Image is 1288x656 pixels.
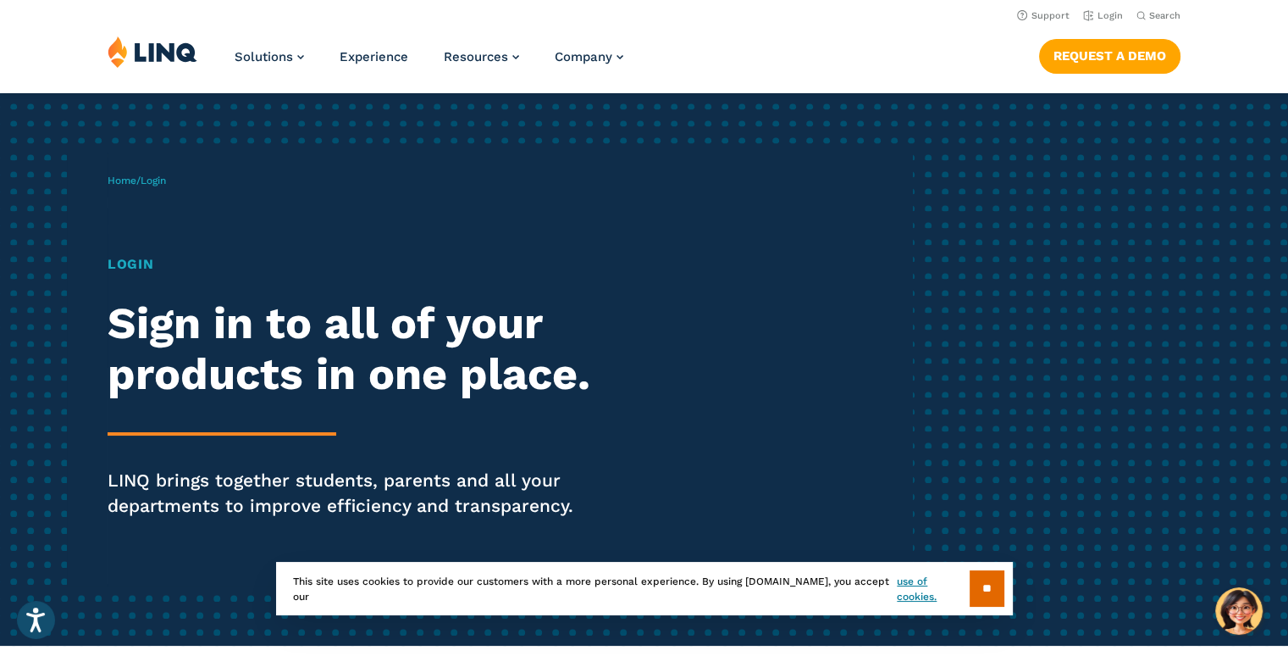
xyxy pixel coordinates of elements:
a: Experience [340,49,408,64]
span: Login [141,175,166,186]
a: Request a Demo [1039,39,1180,73]
div: This site uses cookies to provide our customers with a more personal experience. By using [DOMAIN... [276,562,1013,615]
a: Company [555,49,623,64]
h2: Sign in to all of your products in one place. [108,298,604,400]
button: Hello, have a question? Let’s chat. [1215,587,1263,635]
span: Search [1149,10,1180,21]
nav: Button Navigation [1039,36,1180,73]
a: use of cookies. [897,574,969,604]
p: LINQ brings together students, parents and all your departments to improve efficiency and transpa... [108,468,604,519]
nav: Primary Navigation [235,36,623,92]
a: Home [108,175,136,186]
a: Solutions [235,49,304,64]
h1: Login [108,254,604,275]
img: LINQ | K‑12 Software [108,36,197,68]
a: Resources [444,49,519,64]
span: Resources [444,49,508,64]
span: Company [555,49,612,64]
span: / [108,175,166,186]
a: Support [1017,10,1070,21]
a: Login [1083,10,1123,21]
span: Solutions [235,49,293,64]
button: Open Search Bar [1136,9,1180,22]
